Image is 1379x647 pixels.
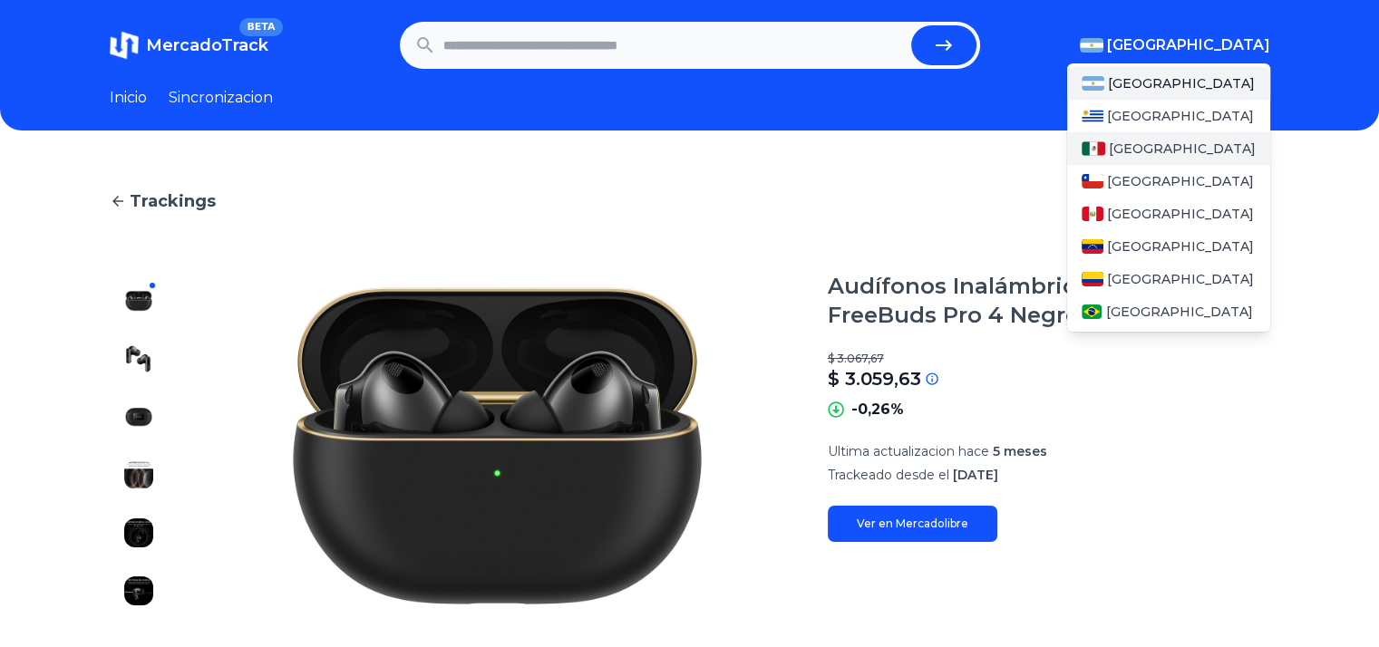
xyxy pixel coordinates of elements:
[1107,172,1254,190] span: [GEOGRAPHIC_DATA]
[953,467,998,483] span: [DATE]
[828,467,949,483] span: Trackeado desde el
[110,31,139,60] img: MercadoTrack
[1082,174,1103,188] img: Chile
[1107,270,1254,288] span: [GEOGRAPHIC_DATA]
[110,188,1270,214] a: Trackings
[828,366,921,391] p: $ 3.059,63
[124,518,153,547] img: Audífonos Inalámbricos HUAWEI FreeBuds Pro 4 Negro
[1082,76,1105,91] img: Argentina
[146,35,268,55] span: MercadoTrack
[239,18,282,36] span: BETA
[1080,38,1103,53] img: Argentina
[1107,107,1254,125] span: [GEOGRAPHIC_DATA]
[124,576,153,605] img: Audífonos Inalámbricos HUAWEI FreeBuds Pro 4 Negro
[1067,100,1270,132] a: Uruguay[GEOGRAPHIC_DATA]
[1107,237,1254,256] span: [GEOGRAPHIC_DATA]
[1082,207,1103,221] img: Peru
[1067,198,1270,230] a: Peru[GEOGRAPHIC_DATA]
[124,402,153,431] img: Audífonos Inalámbricos HUAWEI FreeBuds Pro 4 Negro
[124,344,153,373] img: Audífonos Inalámbricos HUAWEI FreeBuds Pro 4 Negro
[1067,263,1270,295] a: Colombia[GEOGRAPHIC_DATA]
[1082,304,1102,319] img: Brasil
[1067,132,1270,165] a: Mexico[GEOGRAPHIC_DATA]
[169,87,273,109] a: Sincronizacion
[124,460,153,489] img: Audífonos Inalámbricos HUAWEI FreeBuds Pro 4 Negro
[130,188,216,214] span: Trackings
[1107,205,1254,223] span: [GEOGRAPHIC_DATA]
[1105,303,1252,321] span: [GEOGRAPHIC_DATA]
[851,399,904,420] p: -0,26%
[1067,165,1270,198] a: Chile[GEOGRAPHIC_DATA]
[110,87,147,109] a: Inicio
[124,286,153,315] img: Audífonos Inalámbricos HUAWEI FreeBuds Pro 4 Negro
[1067,230,1270,263] a: Venezuela[GEOGRAPHIC_DATA]
[828,352,1270,366] p: $ 3.067,67
[1108,74,1255,92] span: [GEOGRAPHIC_DATA]
[828,443,989,459] span: Ultima actualizacion hace
[1080,34,1270,56] button: [GEOGRAPHIC_DATA]
[993,443,1047,459] span: 5 meses
[1107,34,1270,56] span: [GEOGRAPHIC_DATA]
[1082,272,1103,286] img: Colombia
[1067,67,1270,100] a: Argentina[GEOGRAPHIC_DATA]
[1082,141,1105,156] img: Mexico
[828,272,1270,330] h1: Audífonos Inalámbricos HUAWEI FreeBuds Pro 4 Negro
[204,272,791,620] img: Audífonos Inalámbricos HUAWEI FreeBuds Pro 4 Negro
[1082,239,1103,254] img: Venezuela
[110,31,268,60] a: MercadoTrackBETA
[828,506,997,542] a: Ver en Mercadolibre
[1082,109,1103,123] img: Uruguay
[1067,295,1270,328] a: Brasil[GEOGRAPHIC_DATA]
[1109,140,1256,158] span: [GEOGRAPHIC_DATA]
